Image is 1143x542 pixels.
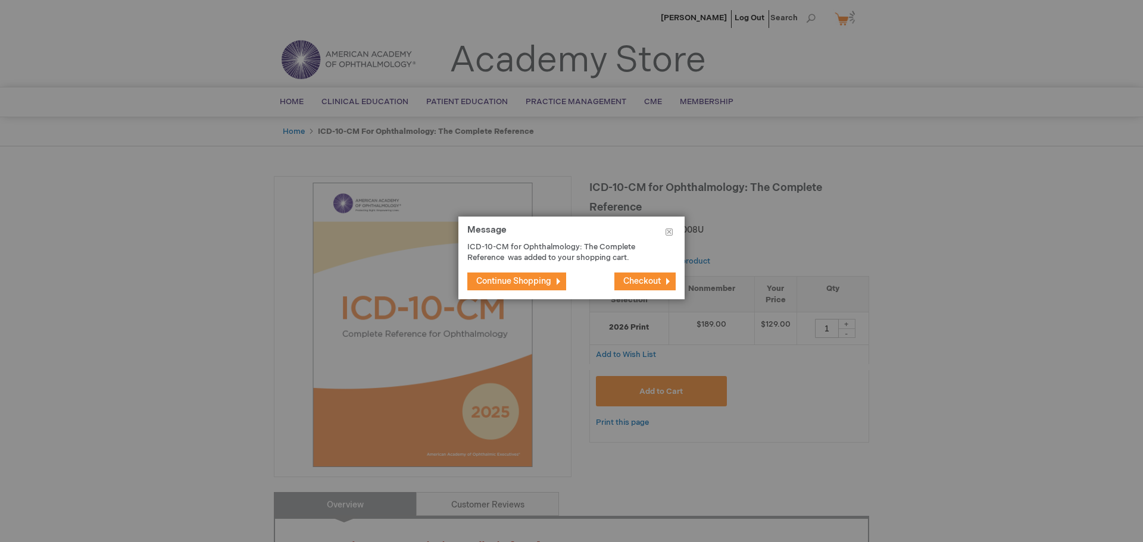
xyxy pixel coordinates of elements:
[467,225,676,242] h1: Message
[623,276,661,286] span: Checkout
[467,272,566,290] button: Continue Shopping
[476,276,551,286] span: Continue Shopping
[614,272,676,290] button: Checkout
[467,242,658,264] p: ICD-10-CM for Ophthalmology: The Complete Reference was added to your shopping cart.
